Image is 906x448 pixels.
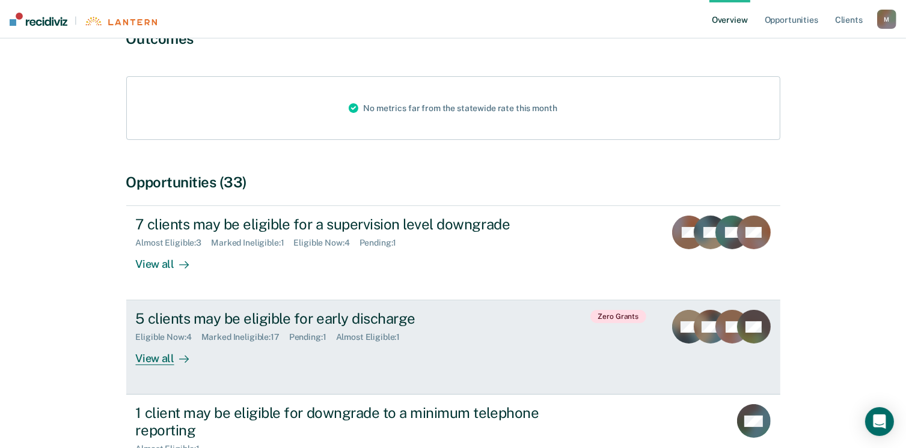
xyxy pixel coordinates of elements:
a: | [10,13,157,26]
div: Marked Ineligible : 17 [201,332,289,342]
a: 5 clients may be eligible for early dischargeEligible Now:4Marked Ineligible:17Pending:1Almost El... [126,300,780,395]
div: Eligible Now : 4 [294,238,360,248]
div: Marked Ineligible : 1 [211,238,293,248]
img: Recidiviz [10,13,67,26]
div: Almost Eligible : 1 [336,332,410,342]
div: View all [136,248,203,271]
div: 7 clients may be eligible for a supervision level downgrade [136,216,558,233]
img: Lantern [84,17,157,26]
div: Eligible Now : 4 [136,332,201,342]
div: No metrics far from the statewide rate this month [339,77,566,139]
div: Almost Eligible : 3 [136,238,212,248]
div: Open Intercom Messenger [865,407,894,436]
a: 7 clients may be eligible for a supervision level downgradeAlmost Eligible:3Marked Ineligible:1El... [126,205,780,300]
div: Opportunities (33) [126,174,780,191]
div: 1 client may be eligible for downgrade to a minimum telephone reporting [136,404,558,439]
div: Outcomes [126,30,780,47]
div: Pending : 1 [289,332,336,342]
span: | [67,16,84,26]
div: View all [136,342,203,366]
button: M [877,10,896,29]
div: Pending : 1 [360,238,406,248]
div: 5 clients may be eligible for early discharge [136,310,558,327]
span: Zero Grants [590,310,647,323]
